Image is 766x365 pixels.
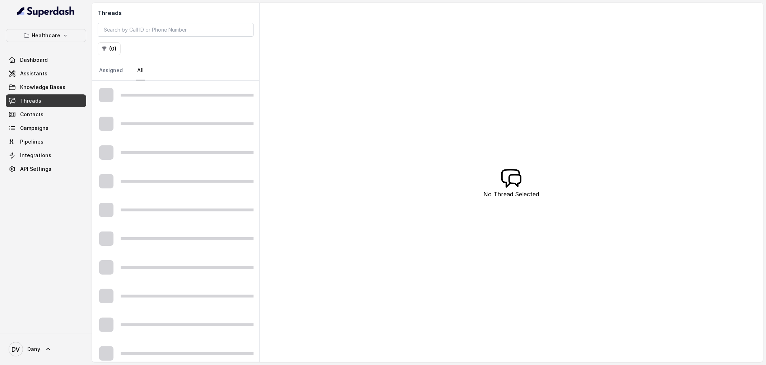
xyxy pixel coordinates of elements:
[20,138,43,145] span: Pipelines
[32,31,60,40] p: Healthcare
[17,6,75,17] img: light.svg
[6,135,86,148] a: Pipelines
[6,29,86,42] button: Healthcare
[6,67,86,80] a: Assistants
[6,94,86,107] a: Threads
[27,346,40,353] span: Dany
[6,339,86,359] a: Dany
[98,23,254,37] input: Search by Call ID or Phone Number
[20,97,41,104] span: Threads
[98,61,254,80] nav: Tabs
[6,122,86,135] a: Campaigns
[20,125,48,132] span: Campaigns
[6,81,86,94] a: Knowledge Bases
[20,84,65,91] span: Knowledge Bases
[12,346,20,353] text: DV
[98,61,124,80] a: Assigned
[6,163,86,176] a: API Settings
[20,152,51,159] span: Integrations
[136,61,145,80] a: All
[6,108,86,121] a: Contacts
[98,42,121,55] button: (0)
[20,56,48,64] span: Dashboard
[6,149,86,162] a: Integrations
[484,190,539,198] p: No Thread Selected
[20,111,43,118] span: Contacts
[20,165,51,173] span: API Settings
[20,70,47,77] span: Assistants
[98,9,254,17] h2: Threads
[6,53,86,66] a: Dashboard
